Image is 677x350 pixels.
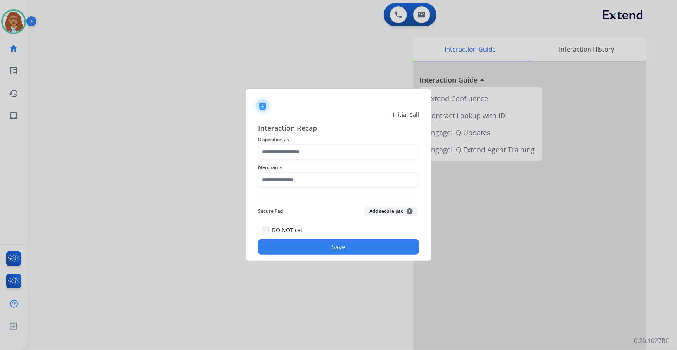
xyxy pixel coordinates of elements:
[253,97,272,115] img: contactIcon
[258,135,419,144] span: Disposition as
[634,336,669,345] p: 0.20.1027RC
[258,122,419,135] span: Interaction Recap
[393,111,419,119] span: Initial Call
[272,226,304,234] label: DO NOT call
[407,208,413,214] span: +
[258,207,283,216] span: Secure Pad
[258,239,419,255] button: Save
[258,163,419,172] span: Merchants
[365,207,417,216] button: Add secure pad+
